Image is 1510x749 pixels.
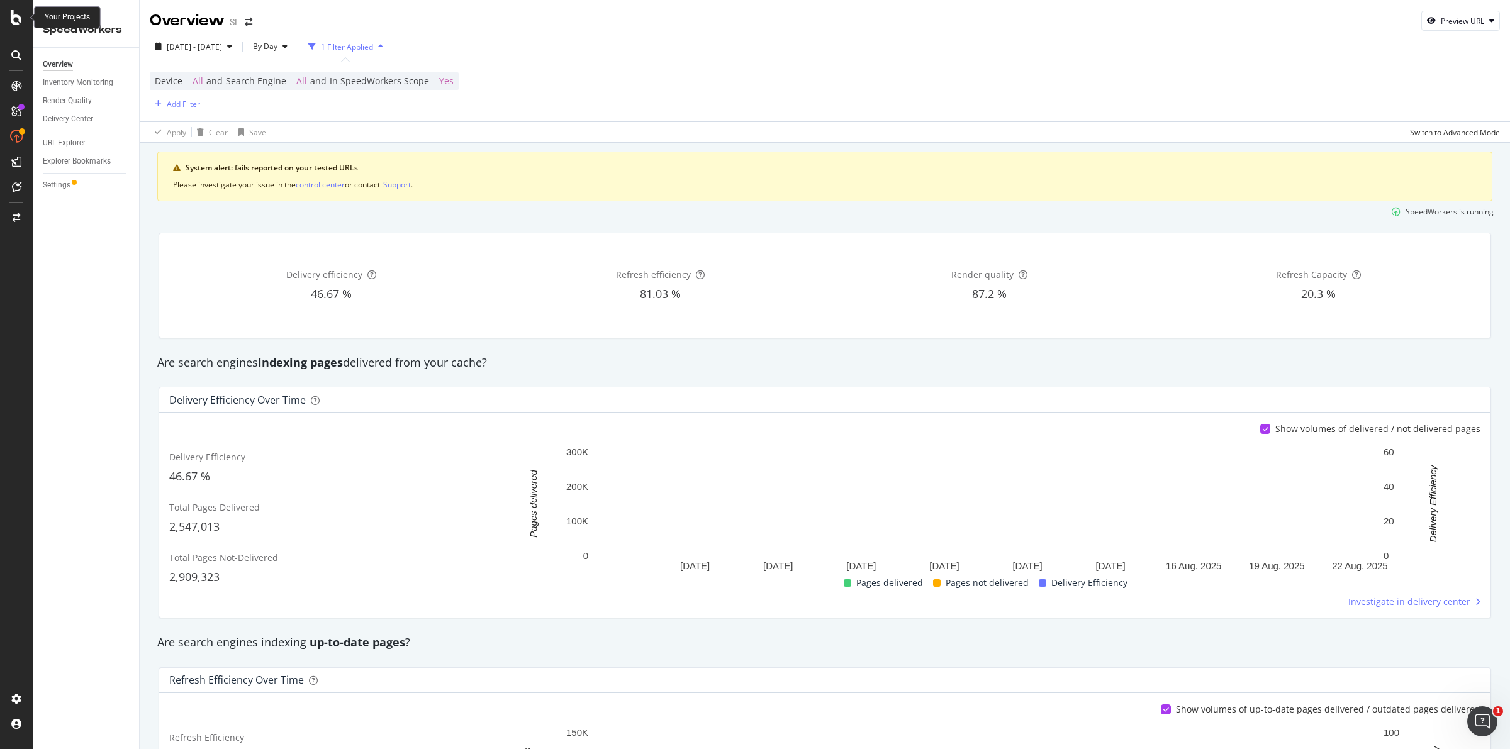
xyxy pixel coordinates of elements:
button: Clear [192,122,228,142]
button: Add Filter [150,96,200,111]
div: Inventory Monitoring [43,76,113,89]
text: Pages delivered [528,470,539,538]
span: and [206,75,223,87]
span: Render quality [951,269,1014,280]
button: 1 Filter Applied [303,36,388,57]
button: Apply [150,122,186,142]
div: Please investigate your issue in the or contact . [173,179,1477,191]
div: Preview URL [1441,16,1484,26]
a: Delivery Center [43,113,130,126]
text: 19 Aug. 2025 [1249,560,1304,571]
span: Investigate in delivery center [1348,596,1470,608]
span: Refresh Efficiency [169,731,244,743]
div: Delivery Center [43,113,93,126]
text: [DATE] [846,560,876,571]
text: 300K [566,447,588,457]
div: Refresh Efficiency over time [169,674,304,686]
div: control center [296,179,345,190]
span: In SpeedWorkers Scope [330,75,429,87]
span: Pages delivered [856,575,923,591]
span: 81.03 % [640,286,681,301]
span: Pages not delivered [946,575,1029,591]
button: control center [296,179,345,191]
button: [DATE] - [DATE] [150,36,237,57]
span: Total Pages Delivered [169,501,260,513]
div: Render Quality [43,94,92,108]
span: 2,547,013 [169,519,220,534]
div: Settings [43,179,70,192]
span: All [193,72,203,90]
a: Investigate in delivery center [1348,596,1480,608]
div: Are search engines delivered from your cache? [151,355,1499,371]
span: Search Engine [226,75,286,87]
button: Save [233,122,266,142]
div: Explorer Bookmarks [43,155,111,168]
text: [DATE] [763,560,793,571]
div: 1 Filter Applied [321,42,373,52]
div: Delivery Efficiency over time [169,394,306,406]
span: 1 [1493,706,1503,716]
text: 0 [583,550,588,561]
div: SL [230,16,240,28]
button: By Day [248,36,293,57]
iframe: Intercom live chat [1467,706,1497,736]
text: [DATE] [1096,560,1126,571]
span: Delivery Efficiency [169,451,245,463]
text: [DATE] [680,560,710,571]
div: Show volumes of up-to-date pages delivered / outdated pages delivered [1176,703,1480,716]
span: and [310,75,327,87]
text: 20 [1384,516,1394,526]
span: = [289,75,294,87]
span: Refresh efficiency [616,269,691,280]
div: Overview [43,58,73,71]
span: 20.3 % [1301,286,1336,301]
div: SpeedWorkers is running [1406,206,1494,217]
text: 60 [1384,447,1394,457]
text: 22 Aug. 2025 [1332,560,1387,571]
span: Total Pages Not-Delivered [169,552,278,563]
span: 87.2 % [972,286,1007,301]
span: 2,909,323 [169,569,220,584]
text: 100K [566,516,588,526]
div: arrow-right-arrow-left [245,18,252,26]
span: Delivery Efficiency [1051,575,1127,591]
text: 200K [566,481,588,492]
div: Save [249,127,266,138]
a: Inventory Monitoring [43,76,130,89]
a: Overview [43,58,130,71]
div: Your Projects [45,12,90,23]
button: Support [383,179,411,191]
div: Show volumes of delivered / not delivered pages [1275,423,1480,435]
a: Settings [43,179,130,192]
text: Delivery Efficiency [1428,465,1438,543]
span: 46.67 % [311,286,352,301]
button: Switch to Advanced Mode [1405,122,1500,142]
a: URL Explorer [43,136,130,150]
text: 16 Aug. 2025 [1166,560,1221,571]
text: 100 [1384,727,1399,738]
span: 46.67 % [169,469,210,484]
span: [DATE] - [DATE] [167,42,222,52]
div: Switch to Advanced Mode [1410,127,1500,138]
div: Add Filter [167,99,200,109]
svg: A chart. [501,445,1472,575]
a: Explorer Bookmarks [43,155,130,168]
strong: up-to-date pages [310,635,405,650]
div: Clear [209,127,228,138]
text: [DATE] [1012,560,1042,571]
span: = [185,75,190,87]
text: 0 [1384,550,1389,561]
span: By Day [248,41,277,52]
button: Preview URL [1421,11,1500,31]
div: URL Explorer [43,136,86,150]
span: Refresh Capacity [1276,269,1347,280]
text: 40 [1384,481,1394,492]
span: All [296,72,307,90]
strong: indexing pages [258,355,343,370]
span: Yes [439,72,454,90]
div: Are search engines indexing ? [151,635,1499,651]
div: Overview [150,10,225,31]
span: Delivery efficiency [286,269,362,280]
text: 150K [566,727,588,738]
div: System alert: fails reported on your tested URLs [186,162,1477,174]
